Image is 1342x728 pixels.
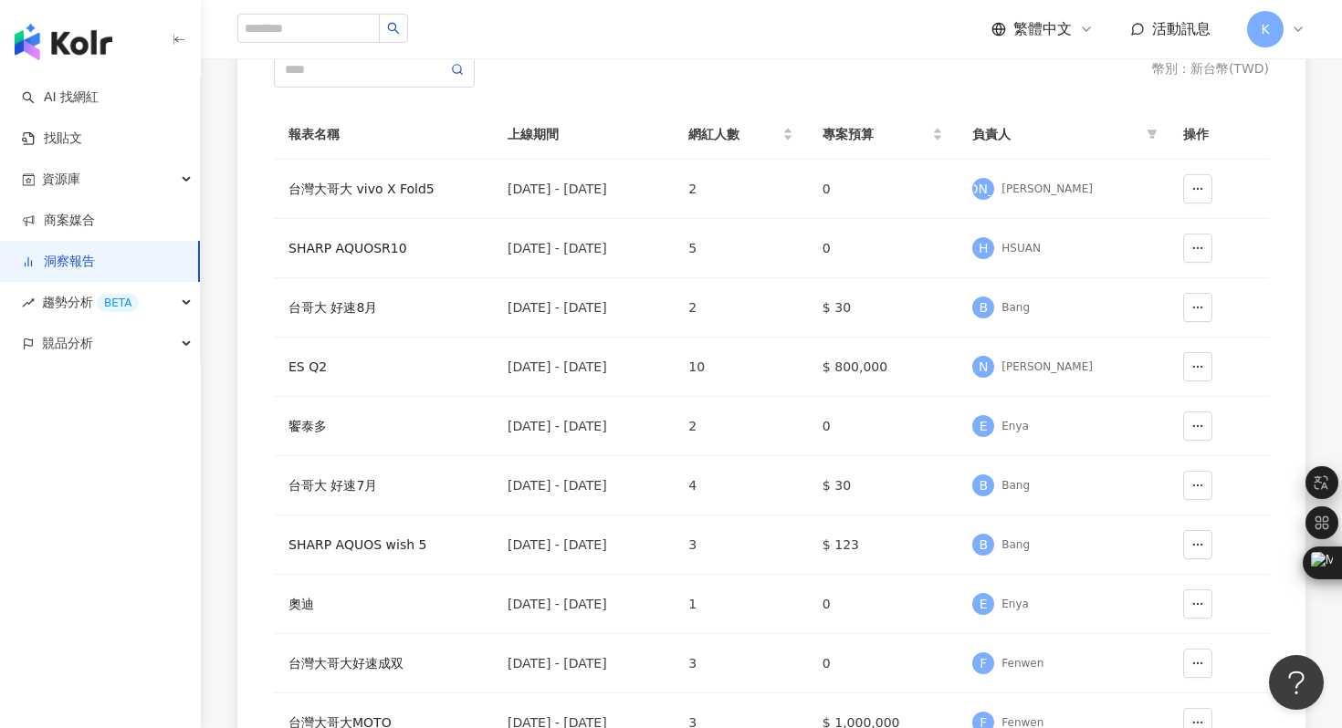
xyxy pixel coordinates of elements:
a: searchAI 找網紅 [22,88,99,107]
a: 找貼文 [22,130,82,148]
td: 3 [674,634,808,693]
a: 台哥大 好速7月 [288,475,478,495]
a: 饗泰多 [288,416,478,436]
span: search [387,22,400,35]
td: 10 [674,338,808,397]
th: 上線期間 [493,109,674,160]
div: [PERSON_NAME] [1001,182,1093,197]
a: 商案媒合 [22,212,95,230]
span: F [980,653,987,673]
span: E [980,594,988,614]
a: ES Q2 [288,357,478,377]
div: Enya [1001,597,1029,612]
th: 專案預算 [808,109,958,160]
td: 0 [808,219,958,278]
div: [DATE] - [DATE] [508,653,659,673]
div: [DATE] - [DATE] [508,475,659,495]
img: logo [15,24,112,60]
td: $ 800,000 [808,338,958,397]
div: [DATE] - [DATE] [508,179,659,199]
span: N [979,357,988,377]
td: 0 [808,397,958,456]
td: 2 [674,160,808,219]
div: [DATE] - [DATE] [508,238,659,258]
div: Bang [1001,478,1030,494]
div: HSUAN [1001,241,1041,256]
div: BETA [97,294,139,312]
div: Enya [1001,419,1029,434]
span: H [979,238,989,258]
div: [DATE] - [DATE] [508,535,659,555]
iframe: Help Scout Beacon - Open [1269,655,1324,710]
td: 2 [674,278,808,338]
td: 0 [808,160,958,219]
td: 0 [808,634,958,693]
a: SHARP AQUOS wish 5 [288,535,478,555]
div: [DATE] - [DATE] [508,416,659,436]
td: $ 30 [808,278,958,338]
td: 0 [808,575,958,634]
div: Bang [1001,537,1030,553]
td: $ 123 [808,515,958,575]
span: [PERSON_NAME] [930,179,1036,199]
span: filter [1147,129,1158,140]
span: 資源庫 [42,159,80,200]
a: SHARP AQUOSR10 [288,238,478,258]
div: [DATE] - [DATE] [508,594,659,614]
div: [DATE] - [DATE] [508,357,659,377]
th: 操作 [1169,109,1269,160]
a: 台灣大哥大好速成双 [288,653,478,673]
a: 台哥大 好速8月 [288,297,478,317]
td: 3 [674,515,808,575]
span: B [979,535,988,555]
td: 2 [674,397,808,456]
span: B [979,297,988,317]
div: [DATE] - [DATE] [508,297,659,317]
span: 專案預算 [823,124,928,144]
th: 網紅人數 [674,109,808,160]
span: 網紅人數 [688,124,779,144]
div: Bang [1001,300,1030,316]
td: $ 30 [808,456,958,515]
td: 1 [674,575,808,634]
span: filter [1143,120,1161,148]
div: Fenwen [1001,656,1043,671]
span: 活動訊息 [1152,20,1211,37]
span: E [980,416,988,436]
div: [PERSON_NAME] [1001,359,1093,375]
span: 競品分析 [42,323,93,364]
td: 5 [674,219,808,278]
span: K [1261,19,1269,39]
a: 洞察報告 [22,253,95,271]
a: 奧迪 [288,594,478,614]
td: 4 [674,456,808,515]
span: 繁體中文 [1013,19,1072,39]
th: 報表名稱 [274,109,493,160]
a: 台灣大哥大 vivo X Fold5 [288,179,478,199]
span: 負責人 [972,124,1139,144]
div: 幣別 ： 新台幣 ( TWD ) [1152,60,1269,78]
span: 趨勢分析 [42,282,139,323]
span: rise [22,296,35,309]
span: B [979,475,988,495]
